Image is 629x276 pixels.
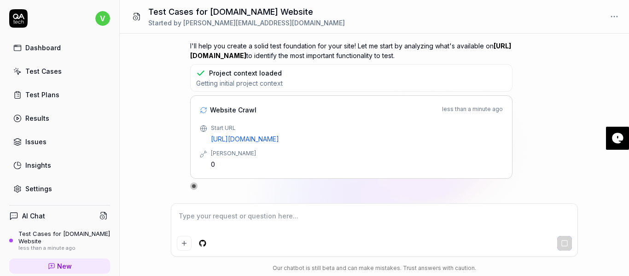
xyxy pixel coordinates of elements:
[9,62,110,80] a: Test Cases
[196,79,283,88] span: Getting initial project context
[18,230,110,245] div: Test Cases for [DOMAIN_NAME] Website
[211,149,503,158] div: [PERSON_NAME]
[25,43,61,53] div: Dashboard
[25,66,62,76] div: Test Cases
[57,261,72,271] span: New
[18,245,110,252] div: less than a minute ago
[9,39,110,57] a: Dashboard
[209,68,282,78] div: Project context loaded
[95,9,110,28] button: v
[9,230,110,251] a: Test Cases for [DOMAIN_NAME] Websiteless than a minute ago
[442,105,503,115] div: less than a minute ago
[9,133,110,151] a: Issues
[25,160,51,170] div: Insights
[9,86,110,104] a: Test Plans
[171,264,578,272] div: Our chatbot is still beta and can make mistakes. Trust answers with caution.
[211,134,503,144] a: [URL][DOMAIN_NAME]
[9,180,110,198] a: Settings
[177,236,192,251] button: Add attachment
[95,11,110,26] span: v
[9,156,110,174] a: Insights
[211,124,503,132] div: Start URL
[9,258,110,274] a: New
[183,19,345,27] span: [PERSON_NAME][EMAIL_ADDRESS][DOMAIN_NAME]
[25,113,49,123] div: Results
[25,184,52,194] div: Settings
[25,137,47,147] div: Issues
[22,211,45,221] h4: AI Chat
[200,105,256,115] a: Website Crawl
[9,109,110,127] a: Results
[25,90,59,100] div: Test Plans
[190,41,513,60] p: I'll help you create a solid test foundation for your site! Let me start by analyzing what's avai...
[148,18,345,28] div: Started by
[210,105,256,115] span: Website Crawl
[211,159,503,169] div: 0
[148,6,345,18] h1: Test Cases for [DOMAIN_NAME] Website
